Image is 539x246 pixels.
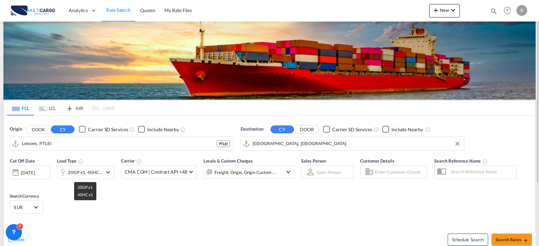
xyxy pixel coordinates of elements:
button: CY [271,126,294,133]
md-icon: Unchecked: Search for CY (Container Yard) services for all selected carriers.Checked : Search for... [129,127,135,132]
span: Search Reference Name [434,158,488,164]
md-icon: icon-chevron-down [284,168,292,176]
input: Enter Customer Details [375,167,425,177]
md-icon: Unchecked: Ignores neighbouring ports when fetching rates.Checked : Includes neighbouring ports w... [425,127,431,132]
button: Search Ratesicon-arrow-right [492,234,532,246]
div: R [516,5,527,16]
button: Note: By default Schedule search will only considerorigin ports, destination ports and cut off da... [448,234,488,246]
md-checkbox: Checkbox No Ink [323,126,372,133]
md-tab-item: FCL [7,101,34,115]
input: Search Reference Name [447,167,516,177]
span: Search Currency [10,194,39,199]
md-checkbox: Checkbox No Ink [79,126,128,133]
span: Search Rates [496,237,528,242]
md-checkbox: Checkbox No Ink [138,126,179,133]
div: Include Nearby [147,126,179,133]
md-tab-item: LCL [34,101,61,115]
div: icon-refreshReset [7,236,25,244]
span: Locals & Custom Charges [203,158,253,164]
md-pagination-wrapper: Use the left and right arrow keys to navigate between tabs [7,101,115,115]
button: DOOR [295,126,319,133]
button: icon-plus 400-fgNewicon-chevron-down [429,4,460,17]
md-select: Select Currency: € EUREuro [13,202,40,212]
md-input-container: Leixoes, PTLEI [10,137,233,150]
md-input-container: Osaka, JPOSA [241,137,464,150]
div: 20GP x1 40HC x1 [68,168,102,177]
md-icon: icon-plus 400-fg [432,6,440,14]
md-icon: icon-chevron-down [104,168,112,176]
span: EUR [14,204,33,210]
md-checkbox: Checkbox No Ink [382,126,423,133]
div: PTLEI [217,140,230,147]
span: My Rate Files [164,7,192,13]
div: 20GP x1 40HC x1icon-chevron-down [57,166,114,179]
div: Carrier SD Services [88,126,128,133]
md-datepicker: Select [10,179,15,188]
span: Sales Person [301,158,326,164]
span: CMA CGM | Contract API +48 [125,169,187,175]
button: DOOR [26,126,50,133]
div: Freight Origin Origin Custom Factory Stuffingicon-chevron-down [203,165,294,179]
div: Include Nearby [391,126,423,133]
img: 82db67801a5411eeacfdbd8acfa81e61.png [10,3,56,18]
md-icon: icon-arrow-right [523,238,528,243]
md-icon: icon-chevron-down [449,6,457,14]
md-icon: icon-airplane [66,104,74,109]
div: Help [502,5,516,17]
md-icon: Unchecked: Ignores neighbouring ports when fetching rates.Checked : Includes neighbouring ports w... [180,127,186,132]
div: [DATE] [10,165,50,179]
div: [DATE] [21,170,35,176]
md-icon: icon-refresh [7,237,13,243]
span: Origin [10,126,22,133]
span: Cut Off Date [10,158,35,164]
md-icon: icon-magnify [490,7,498,15]
span: Reset [13,237,25,242]
md-icon: Your search will be saved by the below given name [482,159,488,164]
div: Freight Origin Origin Custom Factory Stuffing [215,168,276,177]
div: icon-magnify [490,7,498,17]
span: Analytics [69,7,88,14]
span: Destination [241,126,263,133]
input: Search by Port [22,139,217,149]
button: CY [51,126,74,133]
input: Search by Port [253,139,461,149]
span: Carrier [121,158,142,164]
md-icon: The selected Trucker/Carrierwill be displayed in the rate results If the rates are from another f... [136,159,142,164]
md-tab-item: AIR [61,101,88,115]
md-select: Sales Person [316,167,341,177]
span: Help [502,5,513,16]
span: 20GP x1 40HC x1 [77,185,93,197]
md-icon: icon-information-outline [78,159,84,164]
span: Customer Details [360,158,394,164]
div: Carrier SD Services [332,126,372,133]
span: Quotes [140,7,155,13]
span: New [432,7,457,13]
img: LCL+%26+FCL+BACKGROUND.png [3,22,536,100]
md-icon: Unchecked: Search for CY (Container Yard) services for all selected carriers.Checked : Search for... [374,127,379,132]
span: Load Type [57,158,84,164]
button: Clear Input [452,139,463,149]
span: Rate Search [106,7,131,13]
